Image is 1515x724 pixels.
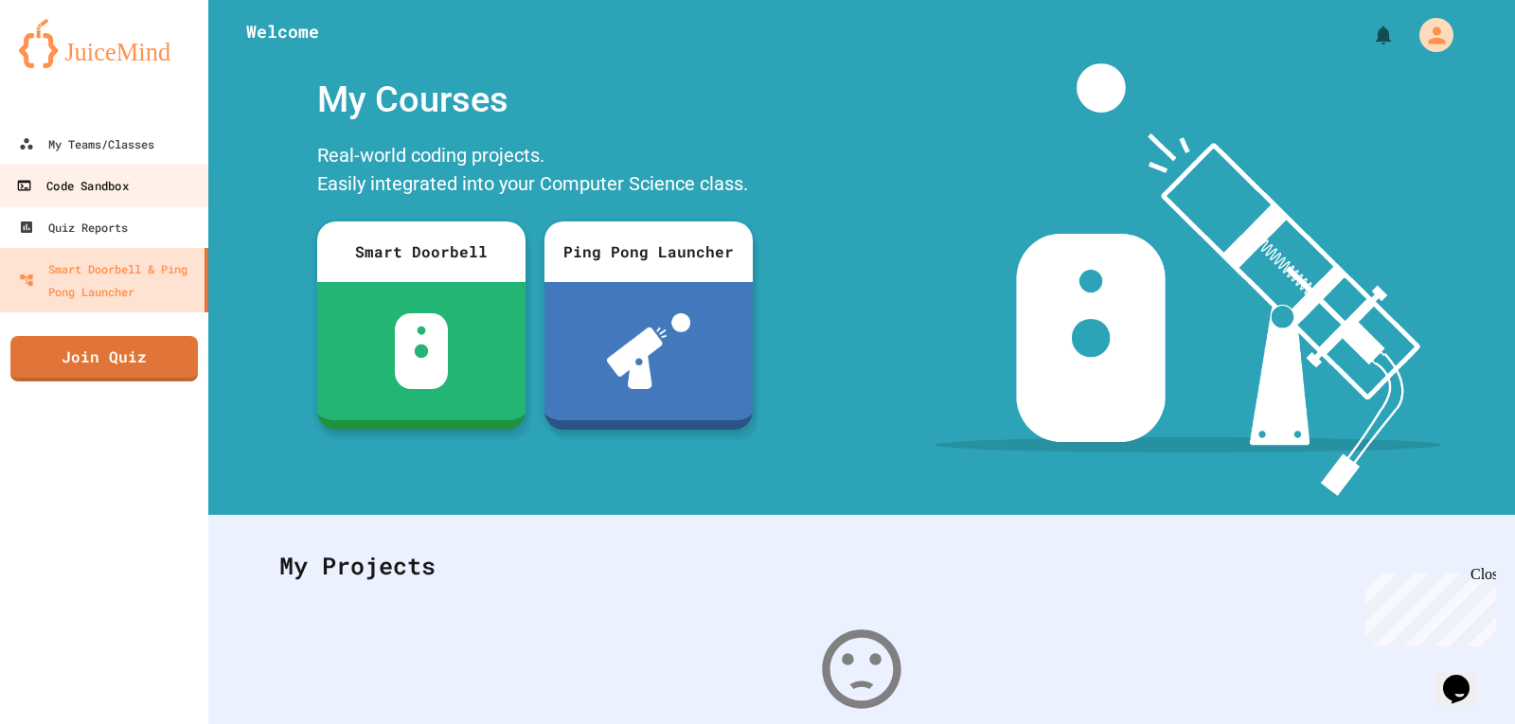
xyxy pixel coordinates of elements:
[317,221,526,282] div: Smart Doorbell
[1399,13,1458,57] div: My Account
[16,174,128,198] div: Code Sandbox
[1337,19,1399,51] div: My Notifications
[935,63,1442,496] img: banner-image-my-projects.png
[607,313,691,389] img: ppl-with-ball.png
[19,19,189,68] img: logo-orange.svg
[395,313,449,389] img: sdb-white.svg
[544,221,753,282] div: Ping Pong Launcher
[308,136,762,207] div: Real-world coding projects. Easily integrated into your Computer Science class.
[19,132,154,155] div: My Teams/Classes
[1435,648,1496,705] iframe: chat widget
[19,216,128,238] div: Quiz Reports
[260,529,1463,603] div: My Projects
[8,8,131,120] div: Chat with us now!Close
[1358,566,1496,646] iframe: chat widget
[308,63,762,136] div: My Courses
[10,336,198,381] a: Join Quiz
[19,257,197,303] div: Smart Doorbell & Ping Pong Launcher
